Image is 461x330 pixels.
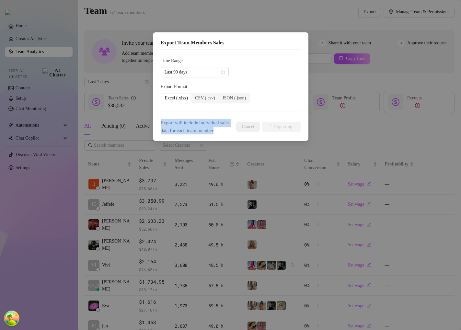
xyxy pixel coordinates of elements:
[161,57,187,64] label: Time Range
[236,122,259,132] button: Cancel
[161,119,236,134] span: Export will include individual sales data for each team member
[219,94,249,103] div: JSON (.json)
[221,70,225,74] span: calendar
[262,122,301,132] button: Exporting...
[191,94,219,103] div: CSV (.csv)
[161,94,192,103] div: Excel (.xlsx)
[5,312,18,325] button: Open Tanstack query devtools
[161,39,301,47] div: Export Team Members Sales
[165,67,225,77] span: Last 90 days
[161,93,250,103] div: segmented control
[161,83,192,90] label: Export Format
